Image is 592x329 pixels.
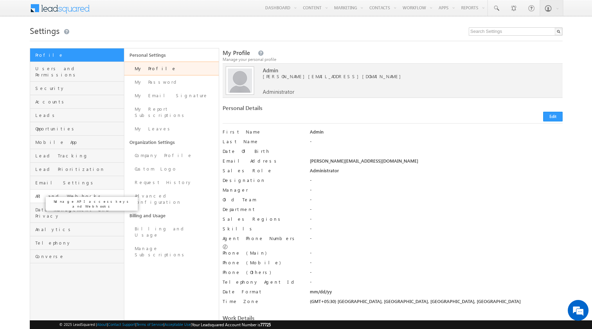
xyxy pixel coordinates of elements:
a: Opportunities [30,122,124,136]
a: Custom Logo [124,162,219,176]
a: Organization Settings [124,136,219,149]
div: - [310,216,563,226]
label: Old Team [223,197,301,203]
label: Department [223,206,301,212]
a: My Profile [124,62,219,75]
div: Admin [310,129,563,138]
label: Sales Regions [223,216,301,222]
div: [PERSON_NAME][EMAIL_ADDRESS][DOMAIN_NAME] [310,158,563,167]
label: Phone (Others) [223,269,301,275]
div: (GMT+05:30) [GEOGRAPHIC_DATA], [GEOGRAPHIC_DATA], [GEOGRAPHIC_DATA], [GEOGRAPHIC_DATA] [310,298,563,308]
a: API and Webhooks [30,190,124,203]
a: Lead Tracking [30,149,124,163]
label: Skills [223,226,301,232]
label: Date Format [223,289,301,295]
a: Terms of Service [136,322,163,327]
a: Manage Subscriptions [124,242,219,262]
span: Leads [35,112,123,118]
span: Administrator [263,89,294,95]
label: Email Address [223,158,301,164]
label: Manager [223,187,301,193]
span: Telephony [35,240,123,246]
div: - [310,226,563,235]
label: Telephony Agent Id [223,279,301,285]
div: - [310,177,563,187]
a: Analytics [30,223,124,236]
div: Manage your personal profile [223,56,562,63]
span: Profile [35,52,123,58]
a: My Report Subscriptions [124,102,219,122]
div: - [310,235,563,245]
span: Users and Permissions [35,65,123,78]
span: [PERSON_NAME][EMAIL_ADDRESS][DOMAIN_NAME] [263,73,535,80]
label: Agent Phone Numbers [223,235,297,241]
a: Leads [30,109,124,122]
a: Billing and Usage [124,209,219,222]
label: Phone (Main) [223,250,301,256]
a: Advanced Configuration [124,189,219,209]
label: Phone (Mobile) [223,259,281,266]
span: Opportunities [35,126,123,132]
label: Time Zone [223,298,301,304]
div: - [310,187,563,197]
div: - [310,138,563,148]
input: Search Settings [469,27,563,36]
button: Edit [543,112,563,121]
span: My Profile [223,49,250,57]
span: Lead Tracking [35,153,123,159]
span: Converse [35,253,123,259]
span: Settings [30,25,60,36]
a: Profile [30,48,124,62]
div: Administrator [310,167,563,177]
a: Acceptable Use [164,322,191,327]
a: Personal Settings [124,48,219,62]
a: Users and Permissions [30,62,124,82]
span: API and Webhooks [35,193,123,199]
a: Request History [124,176,219,189]
a: My Password [124,75,219,89]
a: Lead Prioritization [30,163,124,176]
div: Work Details [223,315,388,325]
a: Contact Support [108,322,135,327]
div: - [310,197,563,206]
label: Date Of Birth [223,148,301,154]
label: Sales Role [223,167,301,174]
div: mm/dd/yy [310,289,563,298]
a: My Leaves [124,122,219,136]
span: Analytics [35,226,123,232]
span: Mobile App [35,139,123,145]
a: Mobile App [30,136,124,149]
a: Billing and Usage [124,222,219,242]
span: Security [35,85,123,91]
a: Accounts [30,95,124,109]
span: © 2025 LeadSquared | | | | | [59,321,271,328]
div: - [310,269,563,279]
span: Accounts [35,99,123,105]
a: Security [30,82,124,95]
a: Company Profile [124,149,219,162]
p: Manage API access keys and Webhooks [48,199,135,209]
a: About [97,322,107,327]
div: - [310,250,563,259]
div: - [310,206,563,216]
label: Last Name [223,138,301,145]
span: Lead Prioritization [35,166,123,172]
span: Admin [263,67,535,73]
span: Email Settings [35,180,123,186]
span: 77725 [260,322,271,327]
a: My Email Signature [124,89,219,102]
a: Converse [30,250,124,263]
a: Email Settings [30,176,124,190]
label: First Name [223,129,301,135]
div: Personal Details [223,105,388,115]
span: Your Leadsquared Account Number is [192,322,271,327]
a: Telephony [30,236,124,250]
a: Data Management and Privacy [30,203,124,223]
span: Data Management and Privacy [35,207,123,219]
div: - [310,279,563,289]
div: - [310,259,563,269]
label: Designation [223,177,301,183]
